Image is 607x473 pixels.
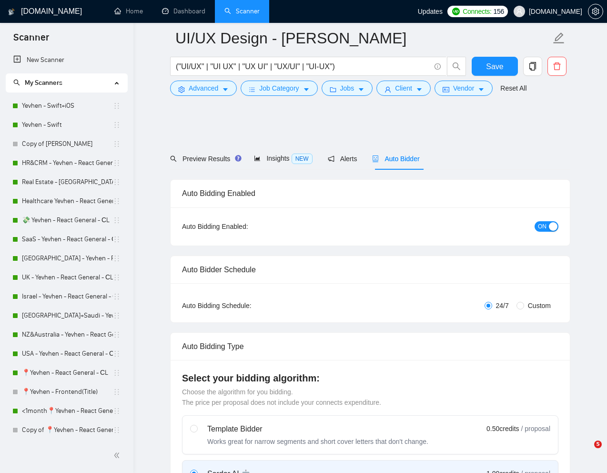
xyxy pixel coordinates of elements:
[170,81,237,96] button: settingAdvancedcaret-down
[6,192,127,211] li: Healthcare Yevhen - React General - СL
[548,62,566,71] span: delete
[13,79,62,87] span: My Scanners
[25,79,62,87] span: My Scanners
[113,407,121,415] span: holder
[340,83,354,93] span: Jobs
[6,230,127,249] li: SaaS - Yevhen - React General - СL
[222,86,229,93] span: caret-down
[6,51,127,70] li: New Scanner
[594,441,602,448] span: 5
[22,211,113,230] a: 💸 Yevhen - React General - СL
[182,180,558,207] div: Auto Bidding Enabled
[330,86,336,93] span: folder
[254,154,312,162] span: Insights
[478,86,485,93] span: caret-down
[113,451,123,460] span: double-left
[170,155,239,163] span: Preview Results
[588,8,603,15] span: setting
[6,306,127,325] li: UAE+Saudi - Yevhen - React General - СL
[22,96,113,115] a: Yevhen - Swift+iOS
[234,154,243,163] div: Tooltip anchor
[207,437,428,446] div: Works great for narrow segments and short cover letters that don't change.
[113,369,121,377] span: holder
[22,173,113,192] a: Real Estate - [GEOGRAPHIC_DATA] - React General - СL
[114,7,143,15] a: homeHome
[443,86,449,93] span: idcard
[22,230,113,249] a: SaaS - Yevhen - React General - СL
[224,7,260,15] a: searchScanner
[22,344,113,363] a: USA - Yevhen - React General - СL
[492,300,513,311] span: 24/7
[384,86,391,93] span: user
[241,81,317,96] button: barsJob Categorycaret-down
[553,32,565,44] span: edit
[13,51,120,70] a: New Scanner
[322,81,373,96] button: folderJobscaret-down
[523,57,542,76] button: copy
[452,8,460,15] img: upwork-logo.png
[249,86,255,93] span: bars
[182,333,558,360] div: Auto Bidding Type
[472,57,518,76] button: Save
[524,62,542,71] span: copy
[6,249,127,268] li: Switzerland - Yevhen - React General - СL
[189,83,218,93] span: Advanced
[372,155,419,163] span: Auto Bidder
[6,173,127,192] li: Real Estate - Yevhen - React General - СL
[113,140,121,148] span: holder
[113,236,121,243] span: holder
[447,62,465,71] span: search
[113,274,121,281] span: holder
[13,79,20,86] span: search
[6,31,57,51] span: Scanner
[182,300,307,311] div: Auto Bidding Schedule:
[182,221,307,232] div: Auto Bidding Enabled:
[178,86,185,93] span: setting
[486,61,503,72] span: Save
[113,255,121,262] span: holder
[8,4,15,20] img: logo
[328,155,334,162] span: notification
[22,192,113,211] a: Healthcare Yevhen - React General - СL
[547,57,567,76] button: delete
[6,382,127,401] li: 📍Yevhen - Frontend(Title)
[516,8,523,15] span: user
[22,115,113,134] a: Yevhen - Swift
[113,121,121,129] span: holder
[182,256,558,283] div: Auto Bidder Schedule
[6,115,127,134] li: Yevhen - Swift
[500,83,526,93] a: Reset All
[358,86,364,93] span: caret-down
[6,268,127,287] li: UK - Yevhen - React General - СL
[22,401,113,421] a: <1month📍Yevhen - React General - СL
[453,83,474,93] span: Vendor
[538,221,546,232] span: ON
[22,134,113,154] a: Copy of [PERSON_NAME]
[22,325,113,344] a: NZ&Australia - Yevhen - React General - СL
[162,7,205,15] a: dashboardDashboard
[113,331,121,339] span: holder
[575,441,597,463] iframe: Intercom live chat
[22,249,113,268] a: [GEOGRAPHIC_DATA] - Yevhen - React General - СL
[328,155,357,163] span: Alerts
[521,424,550,433] span: / proposal
[113,197,121,205] span: holder
[113,102,121,110] span: holder
[22,268,113,287] a: UK - Yevhen - React General - СL
[6,363,127,382] li: 📍Yevhen - React General - СL
[182,371,558,385] h4: Select your bidding algorithm:
[259,83,299,93] span: Job Category
[170,155,177,162] span: search
[22,421,113,440] a: Copy of 📍Yevhen - React General - СL
[447,57,466,76] button: search
[395,83,412,93] span: Client
[22,287,113,306] a: Israel - Yevhen - React General - СL
[113,178,121,186] span: holder
[113,216,121,224] span: holder
[588,4,603,19] button: setting
[182,388,381,406] span: Choose the algorithm for you bidding. The price per proposal does not include your connects expen...
[463,6,491,17] span: Connects:
[176,61,430,72] input: Search Freelance Jobs...
[292,154,313,164] span: NEW
[254,155,261,162] span: area-chart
